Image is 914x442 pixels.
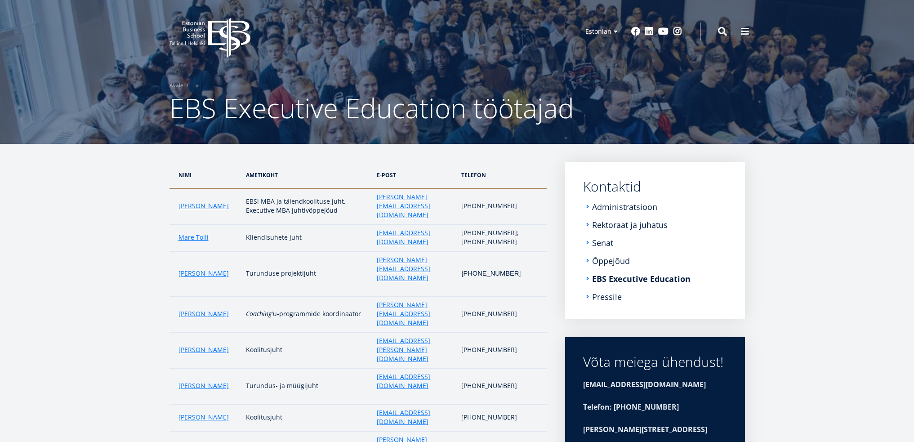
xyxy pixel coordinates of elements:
th: ametikoht [241,162,372,188]
a: [PERSON_NAME][EMAIL_ADDRESS][DOMAIN_NAME] [377,255,452,282]
a: [PERSON_NAME][EMAIL_ADDRESS][DOMAIN_NAME] [377,300,452,327]
span: [PHONE_NUMBER] [461,270,521,277]
th: e-post [372,162,457,188]
a: Pressile [592,292,622,301]
em: Coaching [246,309,272,318]
p: [PHONE_NUMBER] [461,201,538,210]
a: [PERSON_NAME] [178,345,229,354]
td: Turundus- ja müügijuht [241,368,372,404]
span: EBS Executive Education töötajad [169,89,574,126]
td: [PHONE_NUMBER] [457,404,547,431]
td: Koolitusjuht [241,332,372,368]
a: Õppejõud [592,256,630,265]
a: [PERSON_NAME] [178,309,229,318]
th: telefon [457,162,547,188]
td: [PHONE_NUMBER] [457,332,547,368]
a: [EMAIL_ADDRESS][DOMAIN_NAME] [377,228,452,246]
td: [PHONE_NUMBER]; [PHONE_NUMBER] [457,224,547,251]
div: Võta meiega ühendust! [583,355,727,369]
a: EBS Executive Education [592,274,691,283]
a: [PERSON_NAME] [178,269,229,278]
a: Avaleht [169,81,188,90]
a: [EMAIL_ADDRESS][DOMAIN_NAME] [377,372,452,390]
td: [PHONE_NUMBER] [457,368,547,404]
a: Instagram [673,27,682,36]
td: Turunduse projektijuht [241,251,372,296]
a: Kontaktid [583,180,727,193]
a: [PERSON_NAME] [178,413,229,422]
a: Administratsioon [592,202,657,211]
a: [PERSON_NAME] [178,201,229,210]
a: [EMAIL_ADDRESS][DOMAIN_NAME] [377,408,452,426]
td: Koolitusjuht [241,404,372,431]
a: [EMAIL_ADDRESS][PERSON_NAME][DOMAIN_NAME] [377,336,452,363]
a: Rektoraat ja juhatus [592,220,668,229]
a: Facebook [631,27,640,36]
strong: [PERSON_NAME][STREET_ADDRESS] [583,424,707,434]
strong: [EMAIL_ADDRESS][DOMAIN_NAME] [583,379,706,389]
a: Mare Tolli [178,233,209,242]
td: EBSi MBA ja täiendkoolituse juht, Executive MBA juhtivõppejõud [241,188,372,224]
strong: Telefon: [PHONE_NUMBER] [583,402,679,412]
a: Youtube [658,27,669,36]
a: Senat [592,238,613,247]
a: Linkedin [645,27,654,36]
th: Nimi [169,162,242,188]
td: 'u-programmide koordinaator [241,296,372,332]
a: [PERSON_NAME][EMAIL_ADDRESS][DOMAIN_NAME] [377,192,452,219]
a: [PERSON_NAME] [178,381,229,390]
td: [PHONE_NUMBER] [457,296,547,332]
td: Kliendisuhete juht [241,224,372,251]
